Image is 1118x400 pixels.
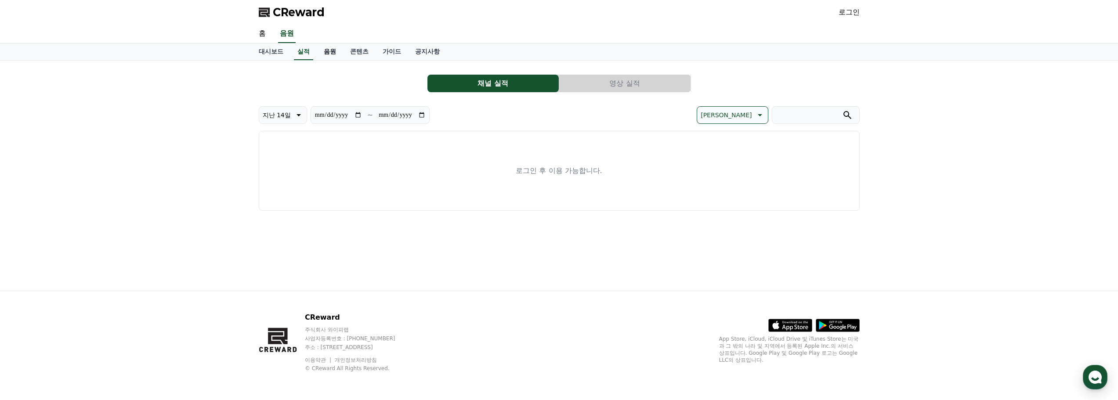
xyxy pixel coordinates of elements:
[305,344,412,351] p: 주소 : [STREET_ADDRESS]
[305,312,412,323] p: CReward
[263,109,291,121] p: 지난 14일
[3,278,58,300] a: 홈
[28,292,33,299] span: 홈
[58,278,113,300] a: 대화
[697,106,768,124] button: [PERSON_NAME]
[273,5,325,19] span: CReward
[367,110,373,120] p: ~
[259,106,307,124] button: 지난 14일
[376,43,408,60] a: 가이드
[252,25,273,43] a: 홈
[343,43,376,60] a: 콘텐츠
[259,5,325,19] a: CReward
[335,357,377,363] a: 개인정보처리방침
[305,335,412,342] p: 사업자등록번호 : [PHONE_NUMBER]
[719,335,860,364] p: App Store, iCloud, iCloud Drive 및 iTunes Store는 미국과 그 밖의 나라 및 지역에서 등록된 Apple Inc.의 서비스 상표입니다. Goo...
[559,75,691,92] button: 영상 실적
[317,43,343,60] a: 음원
[305,365,412,372] p: © CReward All Rights Reserved.
[113,278,169,300] a: 설정
[701,109,752,121] p: [PERSON_NAME]
[408,43,447,60] a: 공지사항
[136,292,146,299] span: 설정
[305,357,333,363] a: 이용약관
[294,43,313,60] a: 실적
[305,326,412,333] p: 주식회사 와이피랩
[427,75,559,92] button: 채널 실적
[516,166,602,176] p: 로그인 후 이용 가능합니다.
[252,43,290,60] a: 대시보드
[839,7,860,18] a: 로그인
[80,292,91,299] span: 대화
[278,25,296,43] a: 음원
